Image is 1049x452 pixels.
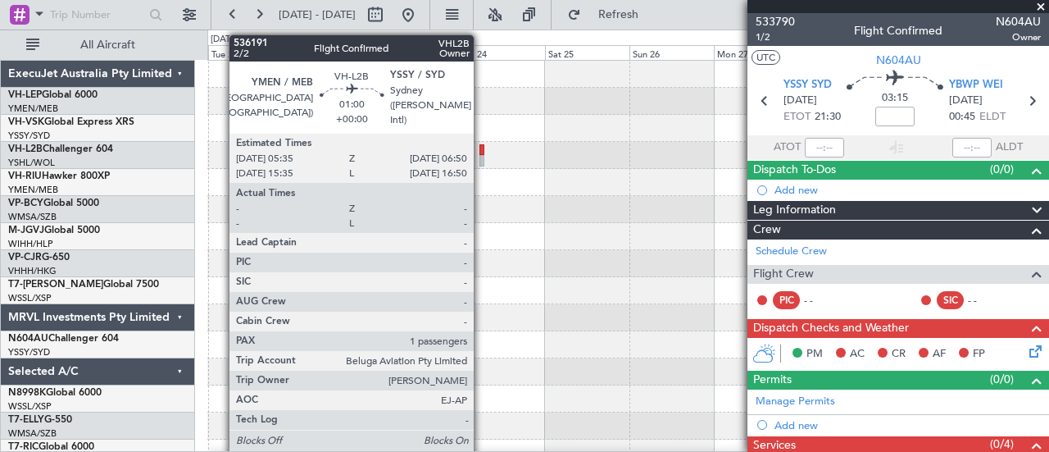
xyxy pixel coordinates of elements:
[8,253,70,263] a: VP-CJRG-650
[756,244,827,260] a: Schedule Crew
[968,293,1005,308] div: - -
[8,442,94,452] a: T7-RICGlobal 6000
[753,201,836,220] span: Leg Information
[949,109,975,126] span: 00:45
[996,13,1041,30] span: N604AU
[753,161,836,180] span: Dispatch To-Dos
[8,103,58,115] a: YMEN/MEB
[882,90,908,107] span: 03:15
[8,144,113,154] a: VH-L2BChallenger 604
[756,30,795,44] span: 1/2
[279,7,356,22] span: [DATE] - [DATE]
[8,346,50,358] a: YSSY/SYD
[584,9,653,21] span: Refresh
[8,199,99,208] a: VP-BCYGlobal 5000
[8,442,39,452] span: T7-RIC
[8,253,42,263] span: VP-CJR
[774,183,1041,197] div: Add new
[774,418,1041,432] div: Add new
[753,265,814,284] span: Flight Crew
[8,130,50,142] a: YSSY/SYD
[714,45,798,60] div: Mon 27
[8,117,134,127] a: VH-VSKGlobal Express XRS
[8,199,43,208] span: VP-BCY
[876,52,921,69] span: N604AU
[50,2,144,27] input: Trip Number
[804,293,841,308] div: - -
[8,427,57,440] a: WMSA/SZB
[8,211,57,223] a: WMSA/SZB
[996,139,1023,156] span: ALDT
[815,109,841,126] span: 21:30
[377,45,461,60] div: Thu 23
[8,226,44,235] span: M-JGVJ
[8,171,110,181] a: VH-RIUHawker 800XP
[933,346,946,363] span: AF
[854,22,942,39] div: Flight Confirmed
[783,109,811,126] span: ETOT
[753,371,792,390] span: Permits
[293,45,377,60] div: Wed 22
[783,93,817,109] span: [DATE]
[850,346,865,363] span: AC
[8,280,159,290] a: T7-[PERSON_NAME]Global 7500
[753,221,781,240] span: Crew
[8,400,52,413] a: WSSL/XSP
[990,371,1014,388] span: (0/0)
[545,45,629,60] div: Sat 25
[211,33,238,47] div: [DATE]
[8,334,48,344] span: N604AU
[560,2,658,28] button: Refresh
[43,39,173,51] span: All Aircraft
[208,45,293,60] div: Tue 21
[8,292,52,304] a: WSSL/XSP
[753,319,909,338] span: Dispatch Checks and Weather
[8,238,53,250] a: WIHH/HLP
[8,415,72,425] a: T7-ELLYG-550
[8,265,57,277] a: VHHH/HKG
[892,346,906,363] span: CR
[18,32,178,58] button: All Aircraft
[8,388,46,398] span: N8998K
[8,334,119,344] a: N604AUChallenger 604
[773,291,800,309] div: PIC
[805,138,844,158] input: --:--
[8,280,103,290] span: T7-[PERSON_NAME]
[774,139,801,156] span: ATOT
[996,30,1041,44] span: Owner
[8,117,44,127] span: VH-VSK
[8,157,55,169] a: YSHL/WOL
[806,346,823,363] span: PM
[949,93,983,109] span: [DATE]
[8,415,44,425] span: T7-ELLY
[756,13,795,30] span: 533790
[990,161,1014,178] span: (0/0)
[949,77,1003,94] span: YBWP WEI
[973,346,985,363] span: FP
[8,184,58,196] a: YMEN/MEB
[8,226,100,235] a: M-JGVJGlobal 5000
[8,388,102,398] a: N8998KGlobal 6000
[8,144,43,154] span: VH-L2B
[8,171,42,181] span: VH-RIU
[752,50,780,65] button: UTC
[8,90,42,100] span: VH-LEP
[783,77,832,94] span: YSSY SYD
[8,90,98,100] a: VH-LEPGlobal 6000
[756,394,835,410] a: Manage Permits
[937,291,964,309] div: SIC
[979,109,1006,126] span: ELDT
[629,45,714,60] div: Sun 26
[461,45,545,60] div: Fri 24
